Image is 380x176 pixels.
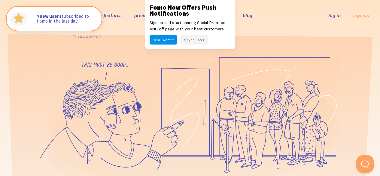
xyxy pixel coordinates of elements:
span: 7 [37,14,40,19]
a: sign up [353,12,369,19]
p: Sign up and start sharing Social Proof on AND off page with your best customers [150,20,231,32]
p: subscribed to Fomo in the last day. [37,14,96,24]
button: Maybe Later [180,35,208,45]
a: log in [328,12,341,18]
h3: Fomo Now Offers Push Notifications [150,5,231,17]
img: Fomo [8,8,29,29]
a: This data is verified ⓘ [73,35,102,38]
a: pricing [134,12,150,18]
button: Yes! I want it [150,35,177,45]
strong: new users [37,13,62,19]
iframe: Help Scout Beacon - Open [356,155,374,173]
a: blog [243,12,252,18]
a: features [104,12,122,18]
